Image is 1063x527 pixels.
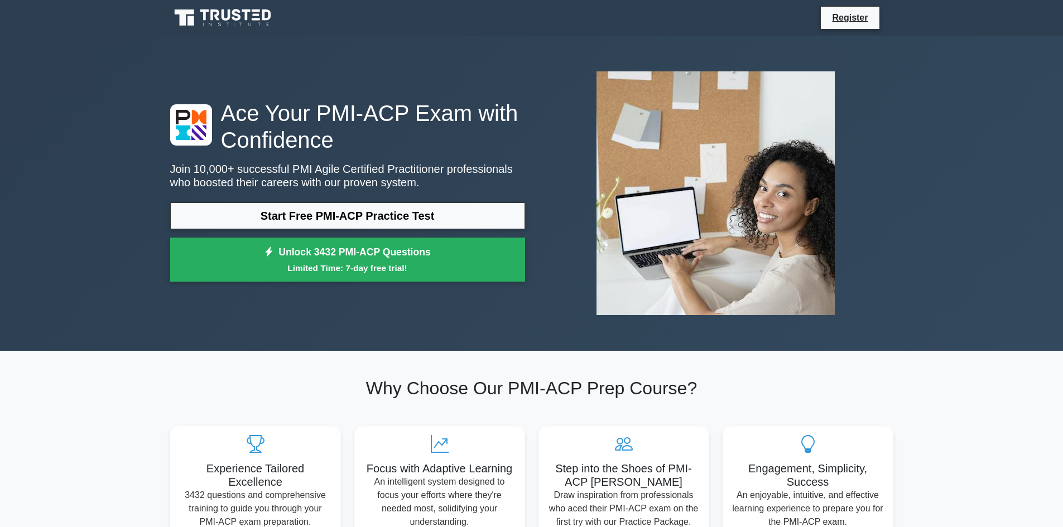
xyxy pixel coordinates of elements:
small: Limited Time: 7-day free trial! [184,262,511,274]
h2: Why Choose Our PMI-ACP Prep Course? [170,378,893,399]
h5: Engagement, Simplicity, Success [732,462,884,489]
p: Join 10,000+ successful PMI Agile Certified Practitioner professionals who boosted their careers ... [170,162,525,189]
h1: Ace Your PMI-ACP Exam with Confidence [170,100,525,153]
h5: Experience Tailored Excellence [179,462,332,489]
h5: Focus with Adaptive Learning [363,462,516,475]
h5: Step into the Shoes of PMI-ACP [PERSON_NAME] [547,462,700,489]
a: Register [825,11,874,25]
a: Unlock 3432 PMI-ACP QuestionsLimited Time: 7-day free trial! [170,238,525,282]
a: Start Free PMI-ACP Practice Test [170,202,525,229]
